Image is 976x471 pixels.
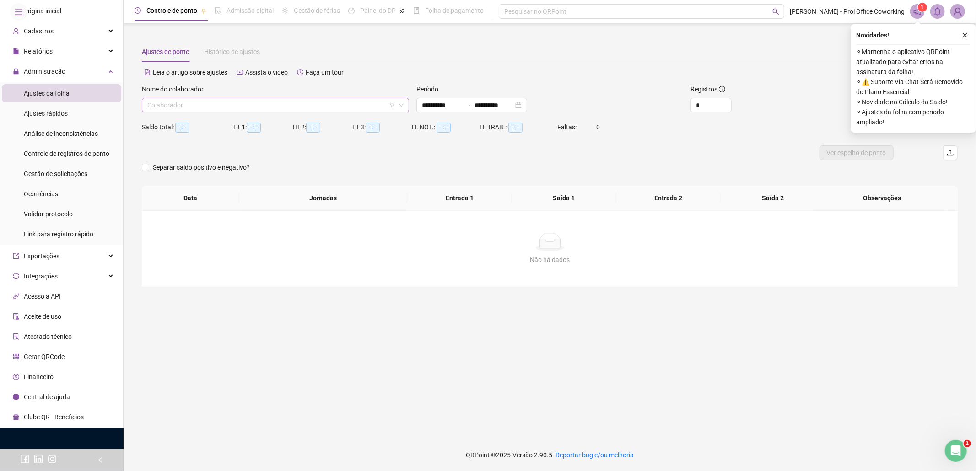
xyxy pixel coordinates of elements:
span: export [13,253,19,259]
span: --:-- [306,123,320,133]
span: 1 [921,4,924,11]
span: Página inicial [24,7,61,15]
span: solution [13,333,19,340]
span: upload [947,149,954,156]
span: Ajustes da folha [24,90,70,97]
span: dashboard [348,7,355,14]
span: gift [13,414,19,420]
button: Ver espelho de ponto [820,145,894,160]
span: info-circle [719,86,725,92]
span: Atestado técnico [24,333,72,340]
span: notification [913,7,922,16]
span: Cadastros [24,27,54,35]
span: --:-- [247,123,261,133]
div: H. TRAB.: [480,122,558,133]
span: --:-- [508,123,523,133]
span: facebook [20,455,29,464]
span: Aceite de uso [24,313,61,320]
span: [PERSON_NAME] - Prol Office Coworking [790,6,905,16]
span: Faltas: [558,123,578,131]
sup: 1 [918,3,927,12]
div: HE 1: [233,122,293,133]
img: 86340 [951,5,965,18]
span: history [297,69,303,75]
span: audit [13,313,19,320]
span: sun [282,7,288,14]
span: Acesso à API [24,293,61,300]
span: Versão [512,451,533,459]
span: youtube [237,69,243,75]
th: Data [142,186,239,211]
span: Separar saldo positivo e negativo? [149,162,253,172]
span: 1 [964,440,971,447]
span: file-text [144,69,151,75]
span: swap-right [464,102,471,109]
div: Não há dados [153,255,947,265]
span: api [13,293,19,300]
span: ⚬ Ajustes da folha com período ampliado! [856,107,971,127]
th: Saída 1 [512,186,616,211]
span: ⚬ ⚠️ Suporte Via Chat Será Removido do Plano Essencial [856,77,971,97]
footer: QRPoint © 2025 - 2.90.5 - [124,439,976,471]
span: book [413,7,420,14]
div: HE 3: [352,122,412,133]
label: Nome do colaborador [142,84,210,94]
span: 0 [597,123,600,131]
div: HE 2: [293,122,352,133]
span: --:-- [437,123,451,133]
span: Integrações [24,273,58,280]
span: Admissão digital [226,7,274,14]
span: pushpin [399,8,405,14]
span: Gestão de solicitações [24,170,87,177]
span: Observações [823,193,941,203]
div: H. NOT.: [412,122,480,133]
span: lock [13,68,19,75]
span: Controle de ponto [146,7,197,14]
span: file-done [215,7,221,14]
span: Relatórios [24,48,53,55]
span: info-circle [13,394,19,400]
label: Período [416,84,444,94]
span: to [464,102,471,109]
span: Ajustes rápidos [24,110,68,117]
span: Gestão de férias [294,7,340,14]
span: Análise de inconsistências [24,130,98,137]
span: Leia o artigo sobre ajustes [153,69,227,76]
span: Central de ajuda [24,393,70,401]
span: Assista o vídeo [245,69,288,76]
span: ⚬ Mantenha o aplicativo QRPoint atualizado para evitar erros na assinatura da folha! [856,47,971,77]
span: Link para registro rápido [24,230,93,238]
span: bell [933,7,942,16]
span: Histórico de ajustes [204,48,260,55]
span: Gerar QRCode [24,353,65,360]
iframe: Intercom live chat [945,440,967,462]
span: Faça um tour [306,69,344,76]
span: menu [15,8,23,16]
span: close [962,32,968,38]
span: Clube QR - Beneficios [24,413,84,421]
span: Validar protocolo [24,210,73,218]
span: --:-- [366,123,380,133]
span: qrcode [13,353,19,360]
span: down [399,102,404,108]
span: file [13,48,19,54]
span: Controle de registros de ponto [24,150,109,157]
span: ⚬ Novidade no Cálculo do Saldo! [856,97,971,107]
span: pushpin [201,8,206,14]
span: Exportações [24,252,59,260]
span: Registros [690,84,725,94]
div: Saldo total: [142,122,233,133]
span: instagram [48,455,57,464]
span: sync [13,273,19,279]
span: Financeiro [24,373,54,380]
span: clock-circle [135,7,141,14]
span: Painel do DP [360,7,396,14]
th: Jornadas [239,186,407,211]
span: Ajustes de ponto [142,48,189,55]
span: search [772,8,779,15]
th: Observações [816,186,949,211]
th: Entrada 1 [407,186,512,211]
span: Ocorrências [24,190,58,198]
span: dollar [13,374,19,380]
span: left [97,457,103,463]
